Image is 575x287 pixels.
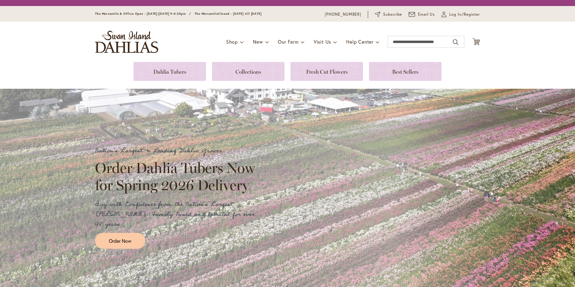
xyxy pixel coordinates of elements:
a: Order Now [95,233,145,249]
span: Email Us [418,11,435,17]
a: Email Us [409,11,435,17]
span: Subscribe [383,11,402,17]
a: Subscribe [375,11,402,17]
span: Order Now [109,237,131,244]
span: Our Farm [278,39,298,45]
span: Help Center [346,39,374,45]
a: store logo [95,31,158,53]
span: Visit Us [314,39,331,45]
a: Log In/Register [441,11,480,17]
span: The Mercantile & Office Open - [DATE]-[DATE] 9-4:30pm / The Mercantile [95,12,218,16]
p: Nation's Largest & Leading Dahlia Grower [95,146,260,156]
a: [PHONE_NUMBER] [325,11,361,17]
span: Log In/Register [449,11,480,17]
p: Buy with Confidence from the Nation's Largest [PERSON_NAME]. Family Owned and Operated for over 9... [95,199,260,229]
span: Shop [226,39,238,45]
span: New [253,39,263,45]
h2: Order Dahlia Tubers Now for Spring 2026 Delivery [95,159,260,193]
button: Search [453,37,458,47]
span: Closed - [DATE] till [DATE] [218,12,262,16]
